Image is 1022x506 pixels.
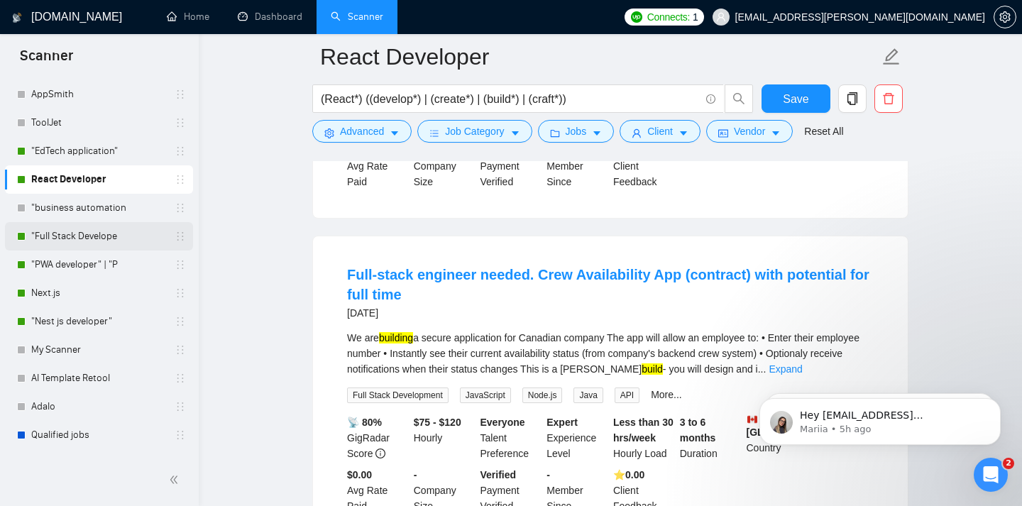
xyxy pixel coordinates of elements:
[994,6,1016,28] button: setting
[31,421,166,449] a: Qualified jobs
[175,117,186,128] span: holder
[546,417,578,428] b: Expert
[175,202,186,214] span: holder
[522,387,563,403] span: Node.js
[411,143,478,189] div: Company Size
[716,12,726,22] span: user
[725,84,753,113] button: search
[31,279,166,307] a: Next.js
[480,417,525,428] b: Everyone
[615,387,639,403] span: API
[31,194,166,222] a: "business automation
[769,363,802,375] a: Expand
[718,128,728,138] span: idcard
[175,401,186,412] span: holder
[613,417,674,444] b: Less than 30 hrs/week
[331,11,383,23] a: searchScanner
[620,120,700,143] button: userClientcaret-down
[974,458,1008,492] iframe: Intercom live chat
[238,11,302,23] a: dashboardDashboard
[169,473,183,487] span: double-left
[347,387,449,403] span: Full Stack Development
[478,414,544,461] div: Talent Preference
[31,251,166,279] a: "PWA developer" | "P
[417,120,532,143] button: barsJob Categorycaret-down
[347,267,869,302] a: Full-stack engineer needed. Crew Availability App (contract) with potential for full time
[414,469,417,480] b: -
[613,469,644,480] b: ⭐️ 0.00
[544,414,610,461] div: Experience Level
[175,287,186,299] span: holder
[31,109,166,137] a: ToolJet
[882,48,901,66] span: edit
[706,94,715,104] span: info-circle
[734,123,765,139] span: Vendor
[839,92,866,105] span: copy
[175,231,186,242] span: holder
[31,165,166,194] a: React Developer
[783,90,808,108] span: Save
[344,414,411,461] div: GigRadar Score
[874,84,903,113] button: delete
[379,332,413,343] mark: building
[647,9,690,25] span: Connects:
[175,145,186,157] span: holder
[429,128,439,138] span: bars
[875,92,902,105] span: delete
[31,137,166,165] a: "EdTech application"
[677,414,744,461] div: Duration
[31,307,166,336] a: "Nest js developer"
[642,363,663,375] mark: build
[344,143,411,189] div: Avg Rate Paid
[546,469,550,480] b: -
[994,11,1016,23] a: setting
[175,259,186,270] span: holder
[347,330,874,377] div: We are a secure application for Canadian company The app will allow an employee to: • Enter their...
[411,414,478,461] div: Hourly
[678,128,688,138] span: caret-down
[566,123,587,139] span: Jobs
[167,11,209,23] a: homeHome
[480,469,517,480] b: Verified
[1003,458,1014,469] span: 2
[647,123,673,139] span: Client
[738,368,1022,468] iframe: Intercom notifications message
[651,389,682,400] a: More...
[632,128,642,138] span: user
[693,9,698,25] span: 1
[725,92,752,105] span: search
[706,120,793,143] button: idcardVendorcaret-down
[460,387,511,403] span: JavaScript
[347,469,372,480] b: $0.00
[31,222,166,251] a: "Full Stack Develope
[680,417,716,444] b: 3 to 6 months
[312,120,412,143] button: settingAdvancedcaret-down
[31,449,166,478] a: "design app" | "desi
[324,128,334,138] span: setting
[478,143,544,189] div: Payment Verified
[175,429,186,441] span: holder
[544,143,610,189] div: Member Since
[550,128,560,138] span: folder
[31,392,166,421] a: Adalo
[340,123,384,139] span: Advanced
[510,128,520,138] span: caret-down
[347,304,874,321] div: [DATE]
[31,364,166,392] a: AI Template Retool
[573,387,603,403] span: Java
[538,120,615,143] button: folderJobscaret-down
[175,373,186,384] span: holder
[592,128,602,138] span: caret-down
[758,363,766,375] span: ...
[804,123,843,139] a: Reset All
[347,417,382,428] b: 📡 80%
[321,90,700,108] input: Search Freelance Jobs...
[12,6,22,29] img: logo
[31,80,166,109] a: AppSmith
[390,128,400,138] span: caret-down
